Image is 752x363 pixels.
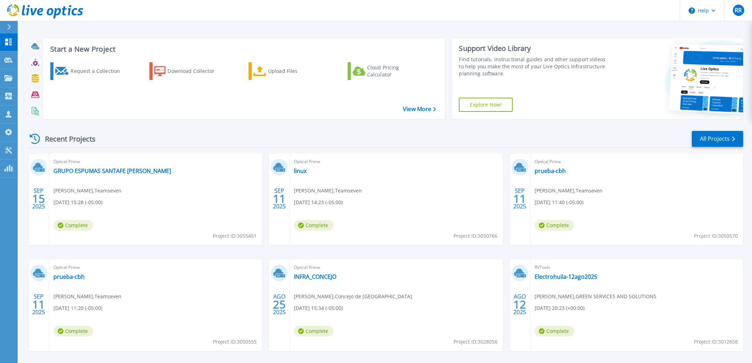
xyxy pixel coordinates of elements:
[692,131,743,147] a: All Projects
[50,45,436,53] h3: Start a New Project
[535,198,583,206] span: [DATE] 11:40 (-05:00)
[535,293,656,300] span: [PERSON_NAME] , GREEN SERVICES AND SOLUTIONS
[513,292,526,317] div: AGO 2025
[535,187,603,195] span: [PERSON_NAME] , Teamseven
[53,220,93,231] span: Complete
[513,186,526,212] div: SEP 2025
[53,198,102,206] span: [DATE] 15:28 (-05:00)
[273,196,286,202] span: 11
[294,326,334,336] span: Complete
[32,292,45,317] div: SEP 2025
[294,220,334,231] span: Complete
[735,7,742,13] span: RR
[459,56,608,77] div: Find tutorials, instructional guides and other support videos to help you make the most of your L...
[535,158,739,166] span: Optical Prime
[535,167,566,174] a: prueba-cbh
[348,62,427,80] a: Cloud Pricing Calculator
[535,220,574,231] span: Complete
[403,106,436,113] a: View More
[53,273,85,280] a: prueba-cbh
[294,293,412,300] span: [PERSON_NAME] , Concejo de [GEOGRAPHIC_DATA]
[53,304,102,312] span: [DATE] 11:20 (-05:00)
[535,326,574,336] span: Complete
[167,64,224,78] div: Download Collector
[27,130,105,148] div: Recent Projects
[53,187,121,195] span: [PERSON_NAME] , Teamseven
[294,264,498,271] span: Optical Prime
[149,62,228,80] a: Download Collector
[273,186,286,212] div: SEP 2025
[249,62,327,80] a: Upload Files
[535,304,585,312] span: [DATE] 20:23 (+00:00)
[53,158,258,166] span: Optical Prime
[213,232,257,240] span: Project ID: 3055451
[513,301,526,307] span: 12
[273,301,286,307] span: 25
[294,273,336,280] a: INFRA_CONCEJO
[513,196,526,202] span: 11
[694,232,738,240] span: Project ID: 3050570
[454,338,497,346] span: Project ID: 3028056
[367,64,424,78] div: Cloud Pricing Calculator
[53,326,93,336] span: Complete
[454,232,497,240] span: Project ID: 3050766
[53,264,258,271] span: Optical Prime
[535,273,597,280] a: Electrohuila-12ago2025
[294,187,362,195] span: [PERSON_NAME] , Teamseven
[459,44,608,53] div: Support Video Library
[694,338,738,346] span: Project ID: 3012658
[70,64,127,78] div: Request a Collection
[294,198,343,206] span: [DATE] 14:23 (-05:00)
[535,264,739,271] span: RVTools
[32,186,45,212] div: SEP 2025
[53,293,121,300] span: [PERSON_NAME] , Teamseven
[294,158,498,166] span: Optical Prime
[459,98,513,112] a: Explore Now!
[294,304,343,312] span: [DATE] 15:34 (-05:00)
[268,64,325,78] div: Upload Files
[32,301,45,307] span: 11
[32,196,45,202] span: 15
[273,292,286,317] div: AGO 2025
[50,62,129,80] a: Request a Collection
[53,167,171,174] a: GRUPO ESPUMAS SANTAFE [PERSON_NAME]
[294,167,307,174] a: linux
[213,338,257,346] span: Project ID: 3050555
